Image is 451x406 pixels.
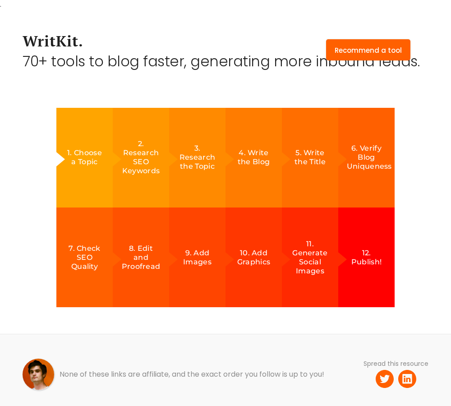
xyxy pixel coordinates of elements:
[234,148,274,166] div: 4. Write the Blog
[290,240,330,276] div: 11. Generate Social Images
[23,37,83,46] a: WritKit.
[364,359,428,368] div: Spread this resource
[178,249,217,267] div: 9. Add Images
[347,144,387,171] div: 6. Verify Blog Uniqueness
[326,39,410,60] a: Recommend a tool
[23,57,419,66] div: 70+ tools to blog faster, generating more inbound leads.
[60,370,324,379] div: None of these links are affiliate, and the exact order you follow is up to you!
[347,249,387,267] div: 12. Publish!
[290,148,330,166] div: 5. Write the Title
[234,249,274,267] div: 10. Add Graphics
[121,139,161,175] div: 2. Research SEO Keywords
[178,144,217,171] div: 3. Research the Topic
[121,244,161,271] div: 8. Edit and Proofread
[65,148,105,166] div: 1. Choose a Topic
[65,244,105,271] div: 7. Check SEO Quality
